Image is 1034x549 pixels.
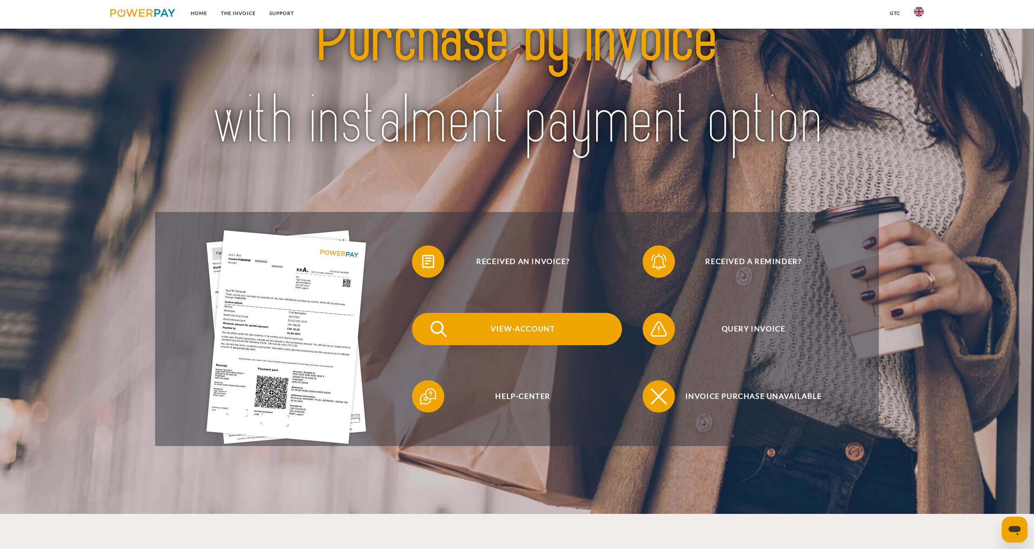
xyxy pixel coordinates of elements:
[1002,517,1028,543] iframe: Button to launch messaging window
[643,313,853,345] button: Query Invoice
[654,245,852,278] span: Received a reminder?
[214,6,263,21] a: THE INVOICE
[429,319,449,339] img: qb_search.svg
[914,7,924,17] img: en
[206,230,366,444] img: single_invoice_powerpay_en.jpg
[424,313,622,345] span: View-Account
[654,380,852,413] span: Invoice purchase unavailable
[649,319,669,339] img: qb_warning.svg
[424,380,622,413] span: Help-Center
[649,386,669,407] img: qb_close.svg
[424,245,622,278] span: Received an invoice?
[110,9,175,17] img: logo-powerpay.svg
[418,386,438,407] img: qb_help.svg
[643,245,853,278] button: Received a reminder?
[412,380,622,413] button: Help-Center
[643,380,853,413] button: Invoice purchase unavailable
[412,245,622,278] button: Received an invoice?
[418,251,438,272] img: qb_bill.svg
[263,6,301,21] a: Support
[649,251,669,272] img: qb_bell.svg
[412,313,622,345] button: View-Account
[883,6,907,21] a: GTC
[654,313,852,345] span: Query Invoice
[184,6,214,21] a: Home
